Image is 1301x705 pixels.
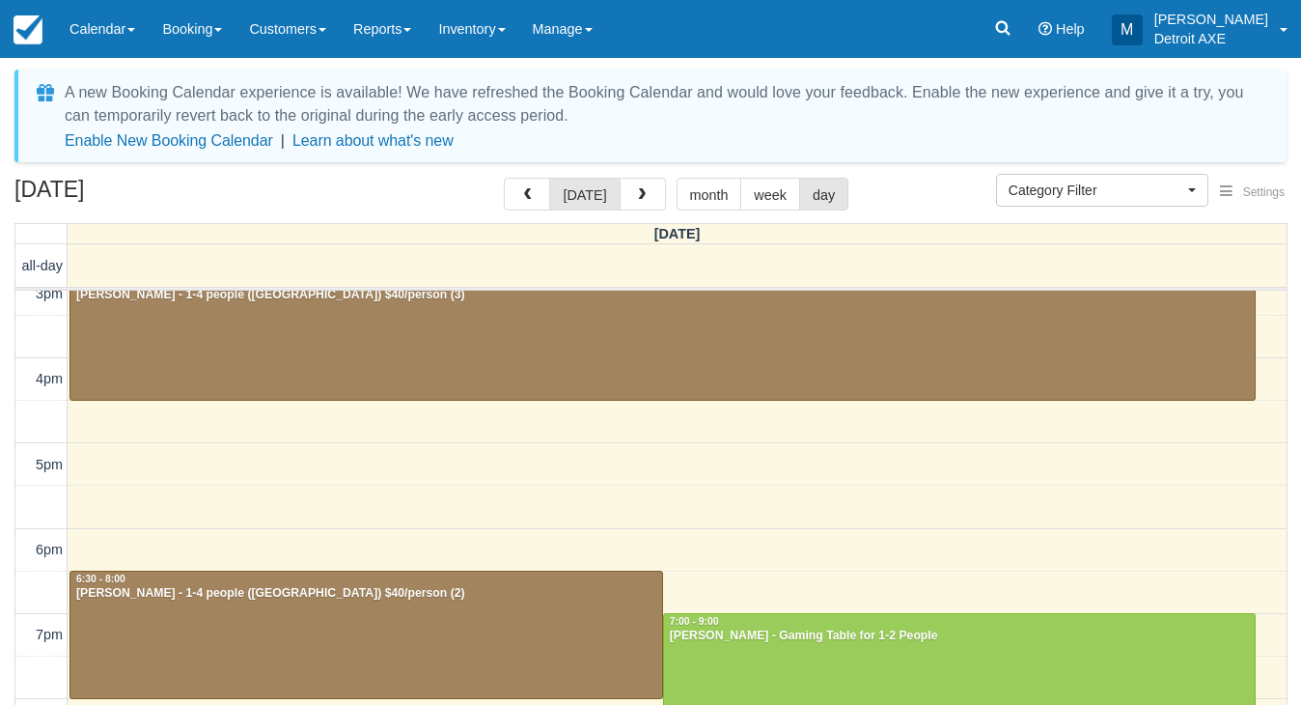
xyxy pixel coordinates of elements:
div: [PERSON_NAME] - 1-4 people ([GEOGRAPHIC_DATA]) $40/person (2) [75,586,657,602]
span: Help [1056,21,1085,37]
i: Help [1038,22,1052,36]
button: Enable New Booking Calendar [65,131,273,151]
button: month [677,178,742,211]
button: week [740,178,800,211]
span: 6pm [36,542,63,557]
a: [PERSON_NAME] - 1-4 people ([GEOGRAPHIC_DATA]) $40/person (3) [69,272,1256,401]
div: A new Booking Calendar experience is available! We have refreshed the Booking Calendar and would ... [65,81,1263,127]
p: [PERSON_NAME] [1154,10,1268,29]
span: 7pm [36,627,63,642]
button: [DATE] [549,178,620,211]
span: 7:00 - 9:00 [670,616,719,627]
span: Category Filter [1009,181,1183,200]
span: 4pm [36,371,63,386]
span: [DATE] [654,226,701,241]
button: Settings [1208,179,1296,207]
div: [PERSON_NAME] - Gaming Table for 1-2 People [669,629,1251,644]
span: 5pm [36,457,63,472]
div: [PERSON_NAME] - 1-4 people ([GEOGRAPHIC_DATA]) $40/person (3) [75,288,1250,303]
a: Learn about what's new [292,132,454,149]
span: | [281,132,285,149]
p: Detroit AXE [1154,29,1268,48]
button: day [799,178,848,211]
button: Category Filter [996,174,1208,207]
div: M [1112,14,1143,45]
span: 6:30 - 8:00 [76,574,125,584]
span: all-day [22,258,63,273]
span: 3pm [36,286,63,301]
img: checkfront-main-nav-mini-logo.png [14,15,42,44]
span: Settings [1243,185,1285,199]
a: 6:30 - 8:00[PERSON_NAME] - 1-4 people ([GEOGRAPHIC_DATA]) $40/person (2) [69,571,663,699]
h2: [DATE] [14,178,259,213]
